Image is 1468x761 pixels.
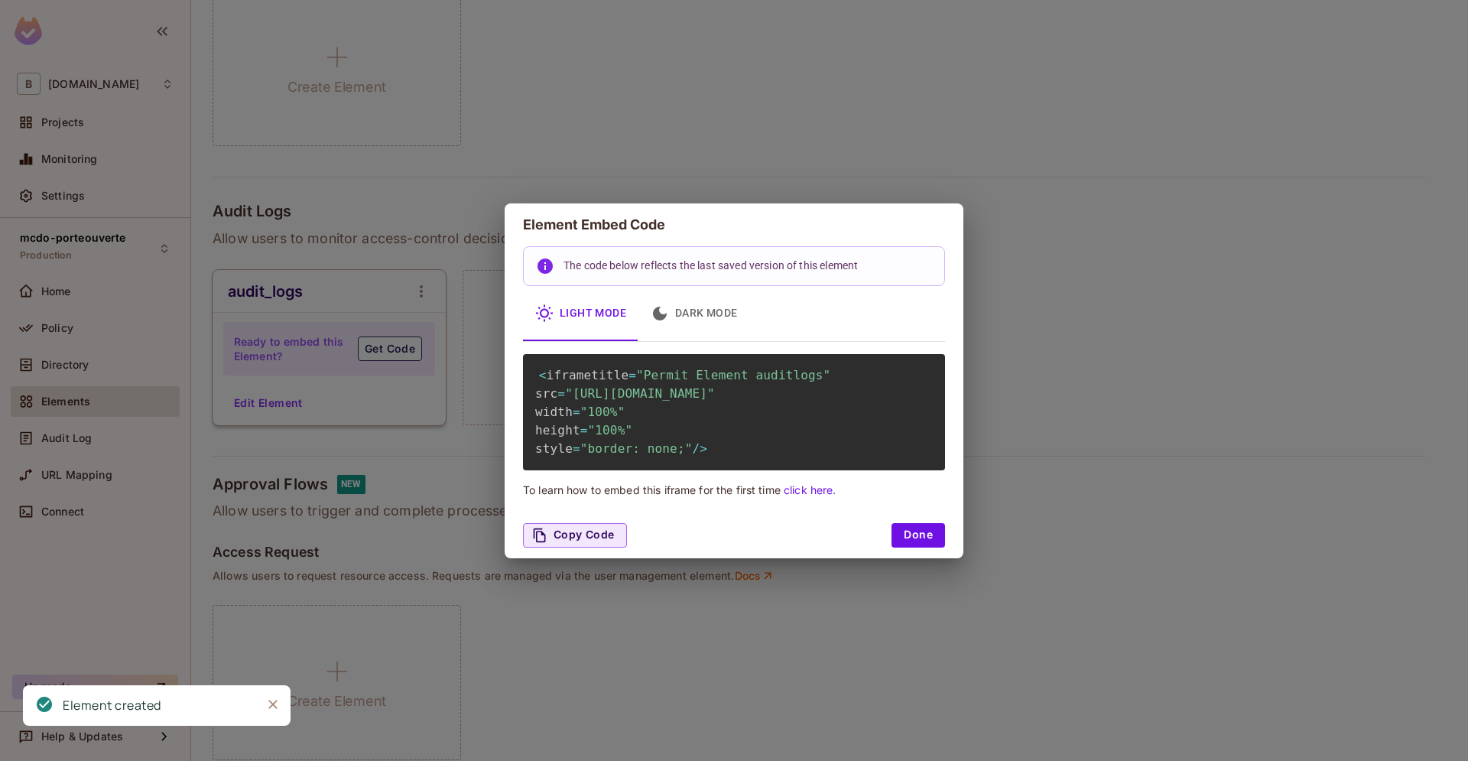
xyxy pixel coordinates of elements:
span: = [573,441,580,456]
div: basic tabs example [523,286,945,341]
span: / [692,441,700,456]
span: "Permit Element auditlogs" [636,368,830,382]
span: iframe [547,368,592,382]
span: width [535,405,573,419]
div: The code below reflects the last saved version of this element [563,252,858,281]
span: "[URL][DOMAIN_NAME]" [565,386,715,401]
div: Element created [63,696,161,715]
span: "100%" [580,405,625,419]
span: > [700,441,707,456]
span: "border: none;" [580,441,693,456]
span: = [580,423,588,437]
span: src [535,386,557,401]
a: click here. [784,483,836,496]
button: Light Mode [523,286,638,341]
span: "100%" [588,423,633,437]
span: height [535,423,580,437]
span: = [628,368,636,382]
p: To learn how to embed this iframe for the first time [523,483,945,497]
span: style [535,441,573,456]
span: = [573,405,580,419]
button: Close [261,693,284,716]
h2: Element Embed Code [505,203,963,246]
span: = [557,386,565,401]
span: < [539,368,547,382]
button: Done [892,523,945,548]
button: Copy Code [523,523,627,548]
button: Dark Mode [638,286,750,341]
span: title [591,368,628,382]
